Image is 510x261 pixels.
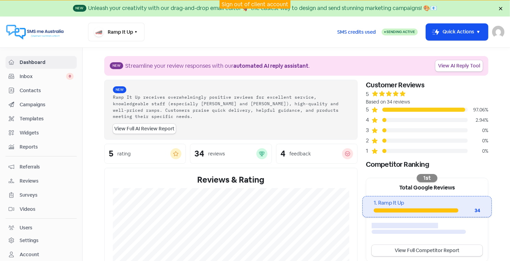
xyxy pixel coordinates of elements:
[125,62,310,70] div: Streamline your review responses with our .
[20,87,74,94] span: Contacts
[20,143,74,151] span: Reports
[6,248,77,261] a: Account
[20,163,74,171] span: Referrals
[190,144,272,164] a: 34reviews
[6,127,77,139] a: Widgets
[20,224,32,231] div: Users
[426,24,488,40] button: Quick Actions
[374,199,480,207] div: 1. Ramp It Up
[366,159,488,170] div: Competitor Ranking
[366,80,488,90] div: Customer Reviews
[6,56,77,69] a: Dashboard
[113,174,349,186] div: Reviews & Rating
[468,148,488,155] div: 0%
[382,28,418,36] a: Sending Active
[6,189,77,202] a: Surveys
[20,59,74,66] span: Dashboard
[6,221,77,234] a: Users
[20,206,74,213] span: Videos
[366,98,488,106] div: Based on 34 reviews
[276,144,358,164] a: 4feedback
[366,147,371,155] div: 1
[6,84,77,97] a: Contacts
[280,150,285,158] div: 4
[20,129,74,137] span: Widgets
[366,106,371,114] div: 5
[6,70,77,83] a: Inbox 0
[20,177,74,185] span: Reviews
[331,28,382,35] a: SMS credits used
[468,127,488,134] div: 0%
[20,237,39,244] div: Settings
[6,234,77,247] a: Settings
[6,98,77,111] a: Campaigns
[20,251,39,258] div: Account
[6,175,77,187] a: Reviews
[289,150,311,157] div: feedback
[20,101,74,108] span: Campaigns
[6,141,77,153] a: Reports
[194,150,204,158] div: 34
[20,192,74,199] span: Surveys
[468,106,488,113] div: 97.06%
[6,112,77,125] a: Templates
[109,150,113,158] div: 5
[435,60,483,72] a: View AI Reply Tool
[20,73,66,80] span: Inbox
[492,26,504,38] img: User
[458,207,480,214] div: 34
[233,62,308,69] b: automated AI reply assistant
[20,115,74,122] span: Templates
[417,174,437,182] div: 1st
[366,90,369,98] div: 5
[468,117,488,124] div: 2.94%
[386,30,415,34] span: Sending Active
[113,86,126,93] span: New
[113,124,176,134] a: View Full AI Review Report
[88,23,145,41] button: Ramp It Up
[337,29,376,36] span: SMS credits used
[366,178,488,196] div: Total Google Reviews
[222,1,288,8] a: Sign out of client account
[468,137,488,144] div: 0%
[366,137,371,145] div: 2
[372,245,482,256] a: View Full Competitor Report
[104,144,186,164] a: 5rating
[117,150,131,157] div: rating
[6,161,77,173] a: Referrals
[66,73,74,80] span: 0
[366,116,371,124] div: 4
[208,150,225,157] div: reviews
[113,94,349,120] div: Ramp It Up receives overwhelmingly positive reviews for excellent service, knowledgeable staff (e...
[6,203,77,216] a: Videos
[366,126,371,134] div: 3
[110,62,123,69] span: New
